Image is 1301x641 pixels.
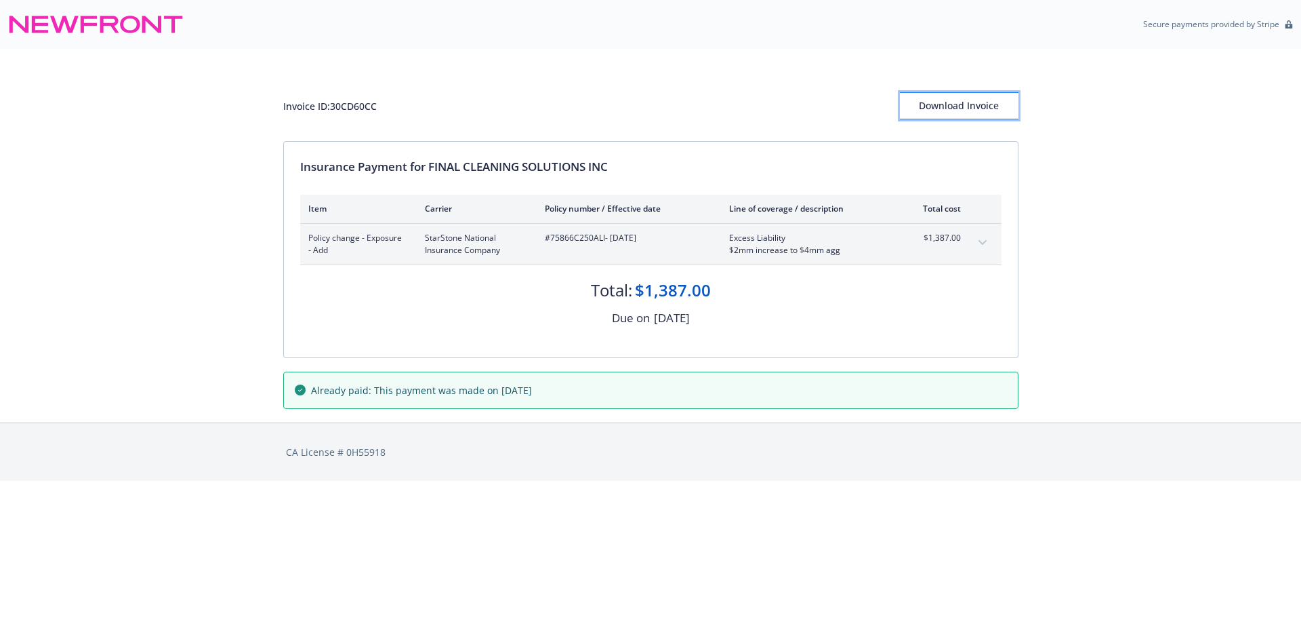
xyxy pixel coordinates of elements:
div: Carrier [425,203,523,214]
div: Line of coverage / description [729,203,888,214]
span: $1,387.00 [910,232,961,244]
div: Policy change - Exposure - AddStarStone National Insurance Company#75866C250ALI- [DATE]Excess Lia... [300,224,1001,265]
span: Excess Liability$2mm increase to $4mm agg [729,232,888,256]
div: Insurance Payment for FINAL CLEANING SOLUTIONS INC [300,158,1001,176]
div: Due on [612,309,650,327]
span: StarStone National Insurance Company [425,232,523,256]
span: Already paid: This payment was made on [DATE] [311,383,532,397]
div: $1,387.00 [635,279,711,302]
button: Download Invoice [900,92,1018,119]
div: CA License # 0H55918 [286,445,1016,459]
span: #75866C250ALI - [DATE] [545,232,707,244]
span: $2mm increase to $4mm agg [729,244,888,256]
span: Policy change - Exposure - Add [308,232,403,256]
div: Download Invoice [900,93,1018,119]
span: Excess Liability [729,232,888,244]
div: Item [308,203,403,214]
p: Secure payments provided by Stripe [1143,18,1279,30]
div: Total cost [910,203,961,214]
div: Invoice ID: 30CD60CC [283,99,377,113]
button: expand content [972,232,993,254]
div: [DATE] [654,309,690,327]
div: Total: [591,279,632,302]
div: Policy number / Effective date [545,203,707,214]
